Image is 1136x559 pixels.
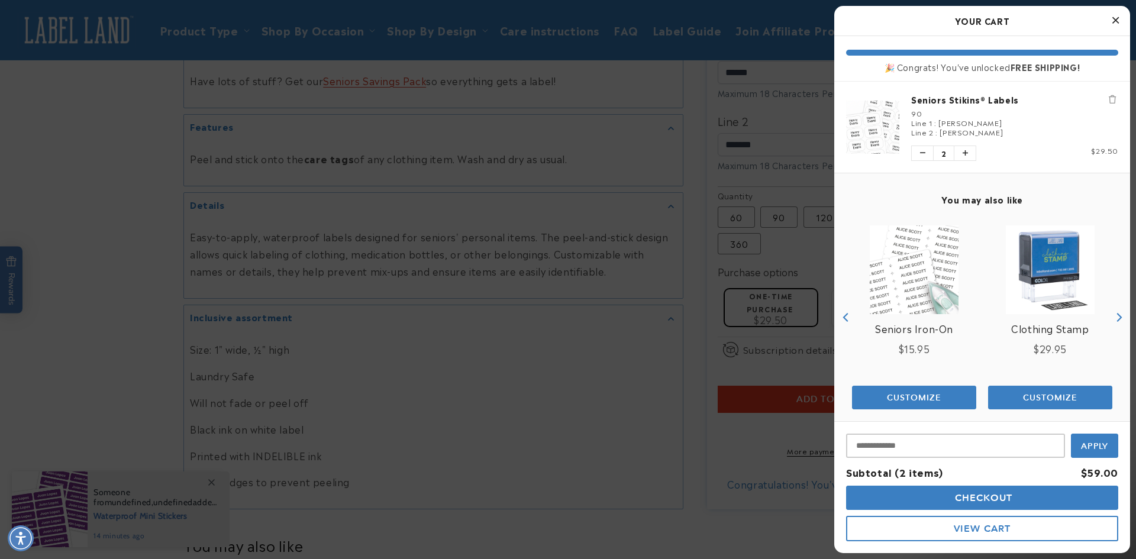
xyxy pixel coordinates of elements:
div: product [982,214,1118,421]
span: $29.95 [1034,341,1067,356]
img: Nursing Home Iron-On - Label Land [870,225,958,314]
span: Customize [1023,392,1077,403]
button: Add the product, Stick N' Wear Stikins® Labels to Cart [988,386,1112,409]
button: What size are the labels? [82,66,186,89]
button: Checkout [846,486,1118,510]
span: $29.50 [1091,145,1118,156]
span: Subtotal (2 items) [846,465,943,479]
span: Line 1 [911,117,932,128]
span: Customize [887,392,941,403]
button: Are these labels suitable for clothing care tags? [8,33,186,56]
span: : [935,127,938,137]
span: Line 2 [911,127,934,137]
span: [PERSON_NAME] [938,117,1002,128]
li: product [846,82,1118,173]
h4: You may also like [846,194,1118,205]
span: Apply [1081,441,1109,451]
button: Previous [837,308,855,326]
span: $15.95 [899,341,930,356]
button: Apply [1071,434,1118,458]
button: Next [1109,308,1127,326]
span: Checkout [952,492,1013,503]
button: Remove Seniors Stikins® Labels [1106,93,1118,105]
span: View Cart [954,523,1011,534]
span: : [934,117,937,128]
button: Close Cart [1106,12,1124,30]
div: product [846,214,982,421]
img: Seniors Stikins® Labels [846,101,899,154]
div: 🎉 Congrats! You've unlocked [846,62,1118,72]
a: View Seniors Iron-On [875,320,953,337]
div: Accessibility Menu [8,525,34,551]
button: Add the product, Iron-On Labels to Cart [852,386,976,409]
button: View Cart [846,516,1118,541]
h2: Your Cart [846,12,1118,30]
div: $59.00 [1081,464,1118,481]
a: Seniors Stikins® Labels [911,93,1118,105]
a: View Clothing Stamp [1011,320,1089,337]
span: 2 [933,146,954,160]
span: [PERSON_NAME] [940,127,1003,137]
input: Input Discount [846,434,1065,458]
button: Decrease quantity of Seniors Stikins® Labels [912,146,933,160]
div: 90 [911,108,1118,118]
button: Increase quantity of Seniors Stikins® Labels [954,146,976,160]
b: FREE SHIPPING! [1011,60,1080,73]
img: Clothing Stamp - Label Land [1006,225,1095,314]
